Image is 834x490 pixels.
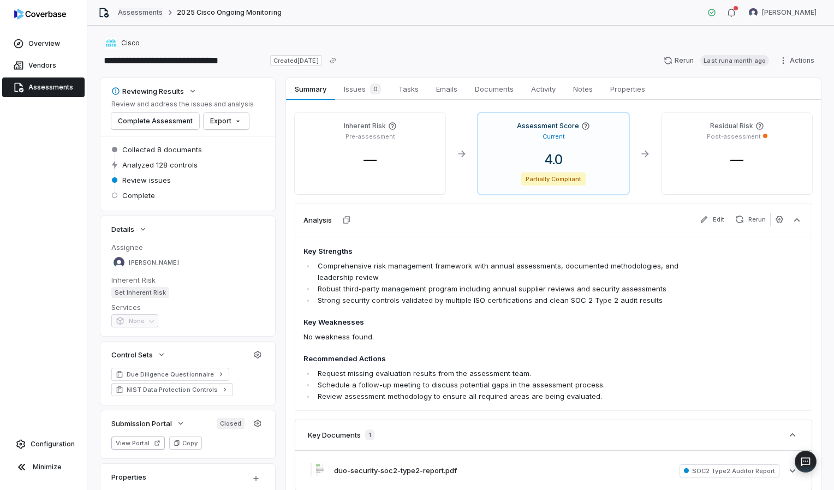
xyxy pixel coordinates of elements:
[303,215,332,225] h3: Analysis
[776,52,821,69] button: Actions
[4,456,82,478] button: Minimize
[108,414,188,433] button: Submission Portal
[344,122,386,130] h4: Inherent Risk
[122,175,171,185] span: Review issues
[680,464,779,477] span: SOC2 Type2 Auditor Report
[2,34,85,53] a: Overview
[111,100,254,109] p: Review and address the issues and analysis
[722,152,752,168] span: —
[290,82,330,96] span: Summary
[569,82,597,96] span: Notes
[111,419,172,428] span: Submission Portal
[657,52,776,69] button: RerunLast runa month ago
[370,83,381,94] span: 0
[111,368,229,381] a: Due Diligence Questionnaire
[28,61,56,70] span: Vendors
[111,242,264,252] dt: Assignee
[129,259,179,267] span: [PERSON_NAME]
[111,302,264,312] dt: Services
[315,379,704,391] li: Schedule a follow-up meeting to discuss potential gaps in the assessment process.
[303,246,704,257] h4: Key Strengths
[122,190,155,200] span: Complete
[108,345,169,364] button: Control Sets
[355,152,385,168] span: —
[707,133,761,141] p: Post-assessment
[339,81,385,97] span: Issues
[28,83,73,92] span: Assessments
[315,260,704,283] li: Comprehensive risk management framework with annual assessments, documented methodologies, and le...
[118,8,163,17] a: Assessments
[700,55,769,66] span: Last run a month ago
[111,437,165,450] button: View Portal
[127,370,214,379] span: Due Diligence Questionnaire
[122,145,202,154] span: Collected 8 documents
[536,152,571,168] span: 4.0
[315,391,704,402] li: Review assessment methodology to ensure all required areas are being evaluated.
[731,213,770,226] button: Rerun
[543,133,565,141] p: Current
[470,82,518,96] span: Documents
[108,219,151,239] button: Details
[111,350,153,360] span: Control Sets
[2,56,85,75] a: Vendors
[111,224,134,234] span: Details
[303,354,704,364] h4: Recommended Actions
[111,287,169,298] span: Set Inherent Risk
[334,465,457,476] button: duo-security-soc2-type2-report.pdf
[749,8,758,17] img: Meghan Paonessa avatar
[365,429,374,440] span: 1
[204,113,249,129] button: Export
[108,81,200,101] button: Reviewing Results
[14,9,66,20] img: logo-D7KZi-bG.svg
[517,122,579,130] h4: Assessment Score
[111,86,184,96] div: Reviewing Results
[103,33,143,53] button: https://cisco.com/Cisco
[394,82,423,96] span: Tasks
[270,55,321,66] span: Created [DATE]
[308,459,325,482] img: 8291a653c73345f2b58861da6592bc9c.jpg
[303,331,704,343] p: No weakness found.
[33,463,62,471] span: Minimize
[432,82,462,96] span: Emails
[2,77,85,97] a: Assessments
[177,8,281,17] span: 2025 Cisco Ongoing Monitoring
[303,317,704,328] h4: Key Weaknesses
[521,172,586,186] span: Partially Compliant
[4,434,82,454] a: Configuration
[111,383,233,396] a: NIST Data Protection Controls
[710,122,753,130] h4: Residual Risk
[127,385,218,394] span: NIST Data Protection Controls
[695,213,729,226] button: Edit
[114,257,124,268] img: Meghan Paonessa avatar
[606,82,650,96] span: Properties
[217,418,245,429] span: Closed
[323,51,343,70] button: Copy link
[111,113,199,129] button: Complete Assessment
[762,8,817,17] span: [PERSON_NAME]
[121,39,140,47] span: Cisco
[31,440,75,449] span: Configuration
[169,437,202,450] button: Copy
[315,295,704,306] li: Strong security controls validated by multiple ISO certifications and clean SOC 2 Type 2 audit re...
[742,4,823,21] button: Meghan Paonessa avatar[PERSON_NAME]
[111,275,264,285] dt: Inherent Risk
[315,368,704,379] li: Request missing evaluation results from the assessment team.
[345,133,395,141] p: Pre-assessment
[122,160,198,170] span: Analyzed 128 controls
[527,82,560,96] span: Activity
[308,430,361,440] h3: Key Documents
[315,283,704,295] li: Robust third-party management program including annual supplier reviews and security assessments
[28,39,60,48] span: Overview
